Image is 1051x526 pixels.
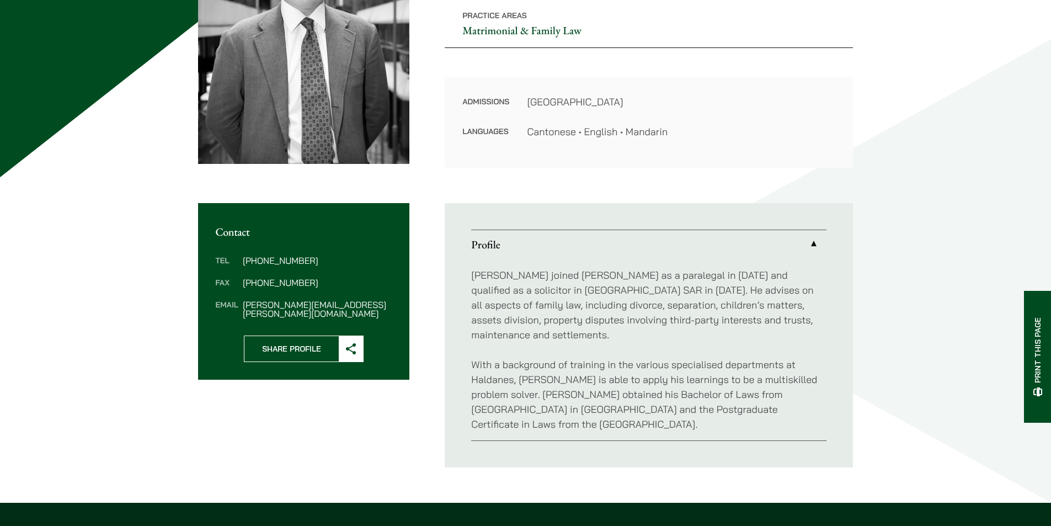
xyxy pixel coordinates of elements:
[527,94,835,109] dd: [GEOGRAPHIC_DATA]
[462,124,509,139] dt: Languages
[216,278,238,300] dt: Fax
[462,10,527,20] span: Practice Areas
[243,256,392,265] dd: [PHONE_NUMBER]
[216,300,238,318] dt: Email
[243,300,392,318] dd: [PERSON_NAME][EMAIL_ADDRESS][PERSON_NAME][DOMAIN_NAME]
[243,278,392,287] dd: [PHONE_NUMBER]
[216,256,238,278] dt: Tel
[216,225,392,238] h2: Contact
[471,230,826,259] a: Profile
[471,259,826,440] div: Profile
[462,94,509,124] dt: Admissions
[244,336,339,362] span: Share Profile
[471,268,826,342] p: [PERSON_NAME] joined [PERSON_NAME] as a paralegal in [DATE] and qualified as a solicitor in [GEOG...
[244,336,364,362] button: Share Profile
[527,124,835,139] dd: Cantonese • English • Mandarin
[462,23,581,38] a: Matrimonial & Family Law
[471,357,826,432] p: With a background of training in the various specialised departments at Haldanes, [PERSON_NAME] i...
